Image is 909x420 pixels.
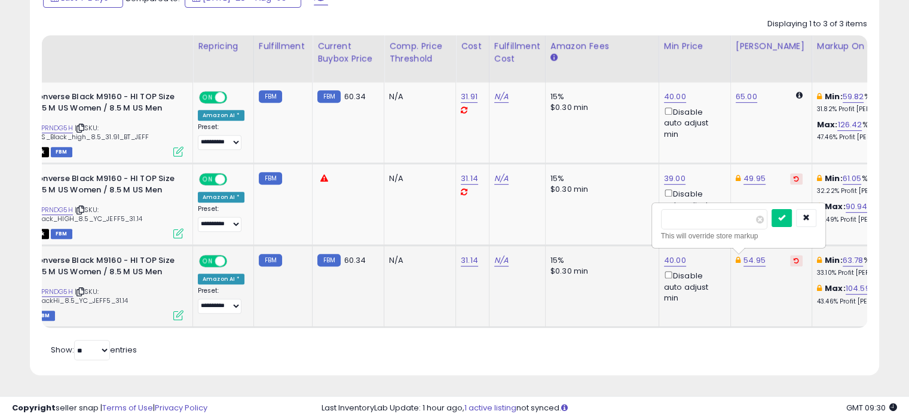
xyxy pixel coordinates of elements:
a: N/A [494,255,509,266]
a: 40.00 [664,255,686,266]
span: OFF [225,256,244,266]
b: Max: [825,201,846,212]
div: Amazon AI * [198,274,244,284]
div: Disable auto adjust min [664,105,721,140]
a: B07PRNDG5H [29,287,73,297]
span: Show: entries [51,344,137,355]
div: ASIN: [4,255,183,319]
span: | SKU: M9160C_BlackHi_8.5_YC_JEFF5_31.14 [4,287,128,305]
div: Repricing [198,40,249,53]
small: FBM [259,90,282,103]
div: $0.30 min [550,266,650,277]
div: Displaying 1 to 3 of 3 items [767,19,867,30]
div: Fulfillment Cost [494,40,540,65]
div: N/A [389,91,446,102]
div: Amazon Fees [550,40,654,53]
small: FBM [259,254,282,266]
div: Current Buybox Price [317,40,379,65]
div: N/A [389,173,446,184]
b: Converse Black M9160 - HI TOP Size 10.5 M US Women / 8.5 M US Men [31,173,176,198]
a: 126.42 [837,119,862,131]
a: 39.00 [664,173,685,185]
div: Cost [461,40,484,53]
a: 65.00 [736,91,757,103]
span: OFF [225,93,244,103]
small: Amazon Fees. [550,53,558,63]
div: 15% [550,173,650,184]
a: 54.95 [743,255,766,266]
a: 63.78 [843,255,864,266]
a: 59.82 [843,91,864,103]
div: seller snap | | [12,403,207,414]
div: $0.30 min [550,184,650,195]
a: B07PRNDG5H [29,123,73,133]
a: 40.00 [664,91,686,103]
div: Disable auto adjust min [664,269,721,303]
span: OFF [225,174,244,185]
div: Disable auto adjust min [664,187,721,222]
span: ON [200,174,215,185]
div: Amazon AI * [198,192,244,203]
div: Last InventoryLab Update: 1 hour ago, not synced. [322,403,897,414]
b: Max: [817,119,838,130]
span: ON [200,93,215,103]
div: Preset: [198,123,244,150]
div: Title [1,40,188,53]
b: Min: [825,91,843,102]
div: Preset: [198,205,244,232]
small: FBM [317,90,341,103]
div: Preset: [198,287,244,314]
a: N/A [494,91,509,103]
a: 1 active listing [464,402,516,413]
div: Amazon AI * [198,110,244,121]
a: 49.95 [743,173,766,185]
a: 104.59 [846,283,870,295]
span: | SKU: OH6_CNVRS_Black_high_8.5_31.91_BT_JEFF [4,123,149,141]
b: Converse Black M9160 - HI TOP Size 10.5 M US Women / 8.5 M US Men [31,255,176,280]
a: 31.14 [461,255,478,266]
b: Max: [825,283,846,294]
span: 60.34 [344,255,366,266]
b: Min: [825,255,843,266]
span: ON [200,256,215,266]
span: | SKU: M9160C_Black_HIGH_8.5_YC_JEFF5_31.14 [4,205,142,223]
div: 15% [550,255,650,266]
div: Comp. Price Threshold [389,40,451,65]
a: 90.94 [846,201,868,213]
b: Min: [825,173,843,184]
div: N/A [389,255,446,266]
div: ASIN: [4,173,183,237]
div: This will override store markup [661,230,816,242]
div: Min Price [664,40,726,53]
div: $0.30 min [550,102,650,113]
span: 2025-08-11 09:30 GMT [846,402,897,413]
a: B07PRNDG5H [29,205,73,215]
div: [PERSON_NAME] [736,40,807,53]
a: 31.91 [461,91,478,103]
small: FBM [259,172,282,185]
strong: Copyright [12,402,56,413]
a: Terms of Use [102,402,153,413]
a: 31.14 [461,173,478,185]
a: Privacy Policy [155,402,207,413]
span: FBM [33,311,55,321]
span: FBM [51,229,72,239]
div: Fulfillment [259,40,307,53]
div: ASIN: [4,91,183,155]
a: N/A [494,173,509,185]
a: 61.05 [843,173,862,185]
small: FBM [317,254,341,266]
div: 15% [550,91,650,102]
b: Converse Black M9160 - HI TOP Size 10.5 M US Women / 8.5 M US Men [31,91,176,117]
span: FBM [51,147,72,157]
span: 60.34 [344,91,366,102]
